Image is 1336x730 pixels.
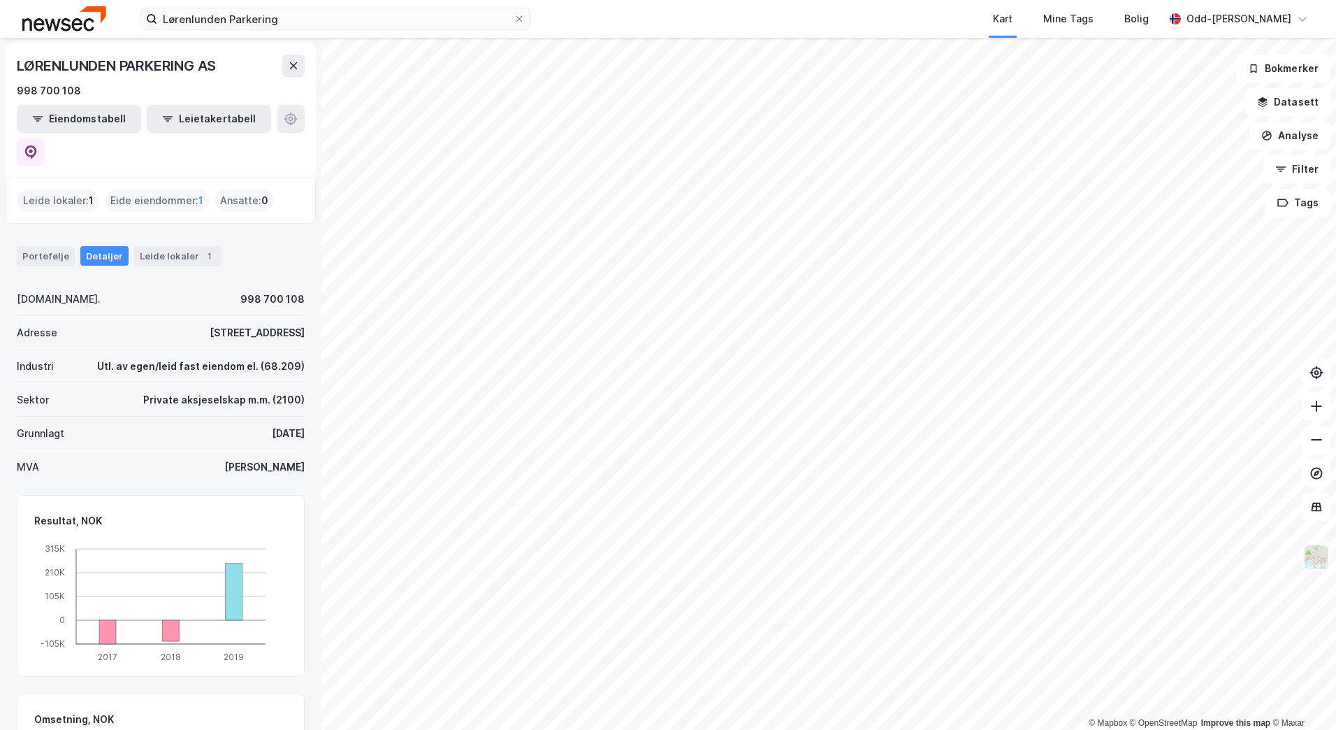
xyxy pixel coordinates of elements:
[272,425,305,442] div: [DATE]
[134,246,222,266] div: Leide lokaler
[1266,663,1336,730] div: Kontrollprogram for chat
[45,567,65,578] tspan: 210K
[1236,55,1330,83] button: Bokmerker
[17,291,101,308] div: [DOMAIN_NAME].
[161,651,181,661] tspan: 2018
[224,459,305,475] div: [PERSON_NAME]
[45,591,65,601] tspan: 105K
[993,10,1012,27] div: Kart
[17,83,81,99] div: 998 700 108
[147,105,271,133] button: Leietakertabell
[34,513,287,529] div: Resultat, NOK
[143,392,305,408] div: Private aksjeselskap m.m. (2100)
[261,192,268,209] span: 0
[17,459,39,475] div: MVA
[157,8,514,29] input: Søk på adresse, matrikkel, gårdeiere, leietakere eller personer
[224,651,244,661] tspan: 2019
[215,189,274,212] div: Ansatte :
[240,291,305,308] div: 998 700 108
[105,189,209,212] div: Eide eiendommer :
[202,249,216,263] div: 1
[59,615,65,625] tspan: 0
[1266,663,1336,730] iframe: Chat Widget
[17,189,99,212] div: Leide lokaler :
[1089,718,1127,728] a: Mapbox
[17,425,64,442] div: Grunnlagt
[1263,155,1330,183] button: Filter
[1249,122,1330,150] button: Analyse
[1130,718,1198,728] a: OpenStreetMap
[210,324,305,341] div: [STREET_ADDRESS]
[45,543,65,554] tspan: 315K
[1043,10,1094,27] div: Mine Tags
[34,711,287,728] div: Omsetning, NOK
[17,324,57,341] div: Adresse
[1303,544,1330,571] img: Z
[17,246,75,266] div: Portefølje
[198,192,203,209] span: 1
[1265,189,1330,217] button: Tags
[22,6,106,31] img: newsec-logo.f6e21ccffca1b3a03d2d.png
[1186,10,1291,27] div: Odd-[PERSON_NAME]
[1201,718,1270,728] a: Improve this map
[97,358,305,375] div: Utl. av egen/leid fast eiendom el. (68.209)
[17,105,141,133] button: Eiendomstabell
[17,55,219,77] div: LØRENLUNDEN PARKERING AS
[80,246,129,266] div: Detaljer
[17,392,49,408] div: Sektor
[98,651,117,661] tspan: 2017
[41,638,65,649] tspan: -105K
[1124,10,1149,27] div: Bolig
[17,358,54,375] div: Industri
[1245,88,1330,116] button: Datasett
[89,192,94,209] span: 1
